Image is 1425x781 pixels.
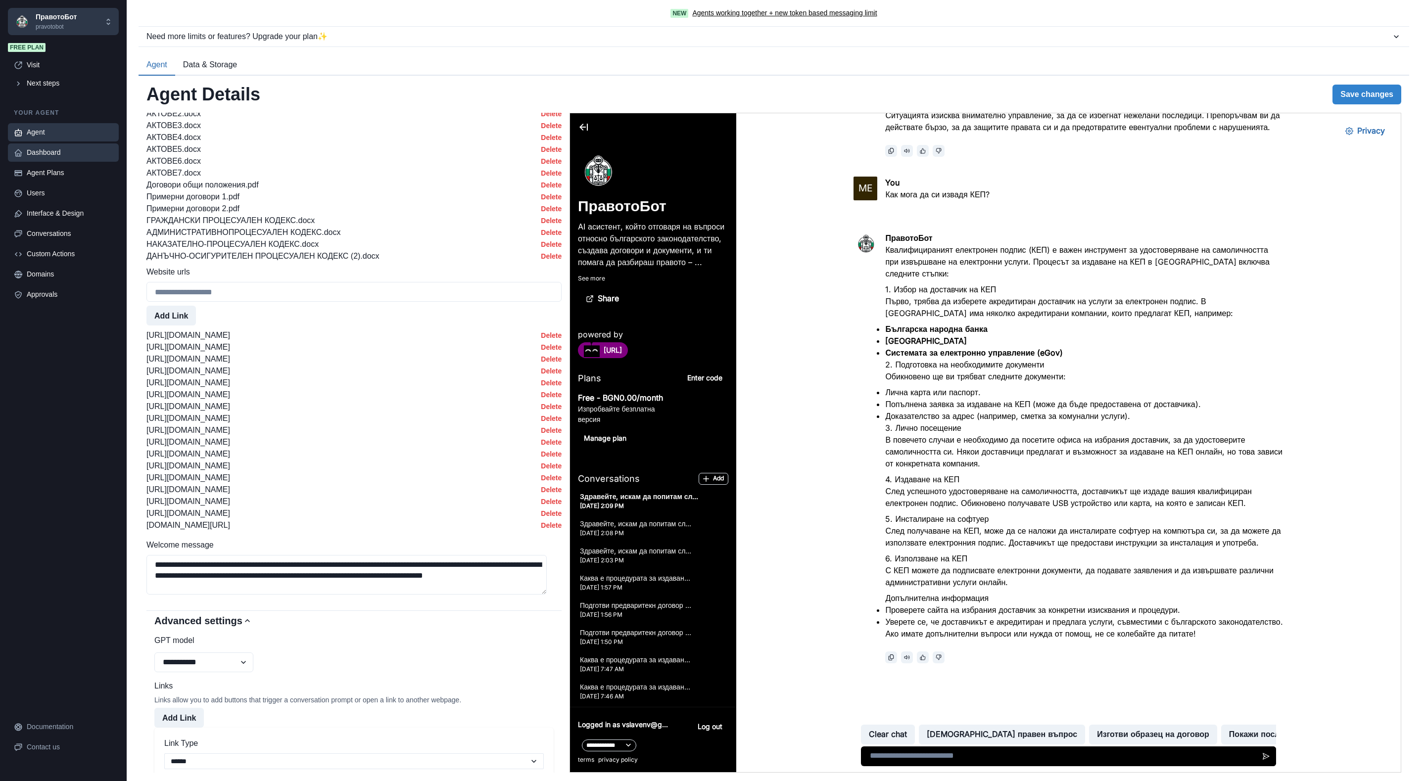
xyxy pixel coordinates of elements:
[541,355,562,363] button: Delete
[315,321,713,356] p: В повечето случаи е необходимо да посетите офиса на избрания доставчик, за да удостоверите самоли...
[541,145,562,153] button: Delete
[146,507,230,519] p: [URL][DOMAIN_NAME]
[27,249,113,259] div: Custom Actions
[27,60,113,70] div: Visit
[541,391,562,399] button: Delete
[541,509,562,517] button: Delete
[315,491,713,503] li: Проверете сайта на избрания доставчик за конкретни изисквания и процедури.
[315,538,327,550] button: Copy
[315,297,713,309] li: Доказателство за адрес (например, сметка за комунални услуги).
[315,285,713,297] li: Попълнена заявка за издаване на КЕП (може да бъде предоставена от доставчика).
[315,439,713,451] h3: 6. Използване на КЕП
[315,257,713,269] p: Обикновено ще ви трябват следните документи:
[27,722,113,732] div: Documentation
[146,250,380,262] p: ДАНЪЧНО-ОСИГУРИТЕЛЕН ПРОЦЕСУАЛЕН КОДЕКС (2).docx
[146,611,562,631] button: Advanced settings
[363,538,375,550] button: thumbs_down
[541,403,562,411] button: Delete
[541,414,562,422] button: Delete
[8,8,119,35] button: Chakra UIПравотоБотpravotobot
[519,611,647,631] button: Изготви образец на договор
[315,309,713,321] h3: 3. Лично посещение
[27,229,113,239] div: Conversations
[315,182,713,206] p: Първо, трябва да изберете акредитиран доставчик на услуги за електронен подпис. В [GEOGRAPHIC_DAT...
[315,223,397,232] strong: [GEOGRAPHIC_DATA]
[767,8,823,28] button: Privacy Settings
[363,32,375,44] button: thumbs_down
[146,238,319,250] p: НАКАЗАТЕЛНО-ПРОЦЕСУАЛЕН КОДЕКС.docx
[315,245,713,257] h3: 2. Подготовка на необходимите документи
[146,365,230,377] p: [URL][DOMAIN_NAME]
[146,266,556,278] label: Website urls
[27,147,113,158] div: Dashboard
[315,451,713,475] p: С КЕП можете да подписвате електронни документи, да подавате заявления и да извършвате различни а...
[291,611,345,631] button: Clear chat
[154,708,204,728] button: Add Link
[541,521,562,529] button: Delete
[331,538,343,550] button: Read aloud
[146,84,260,105] h2: Agent Details
[146,377,230,389] p: [URL][DOMAIN_NAME]
[146,215,315,227] p: ГРАЖДАНСКИ ПРОЦЕСУАЛЕН КОДЕКС.docx
[541,157,562,165] button: Delete
[541,343,562,351] button: Delete
[541,474,562,482] button: Delete
[146,460,230,472] p: [URL][DOMAIN_NAME]
[146,424,230,436] p: [URL][DOMAIN_NAME]
[315,400,713,412] h3: 5. Инсталиране на софтуер
[27,78,113,89] div: Next steps
[284,119,307,142] img: An Ifffy
[541,331,562,339] button: Delete
[541,438,562,446] button: Delete
[146,155,201,167] p: АКТОВЕ6.docx
[146,496,230,507] p: [URL][DOMAIN_NAME]
[541,229,562,236] button: Delete
[315,412,713,435] p: След получаване на КЕП, може да се наложи да инсталирате софтуер на компютъра си, за да можете да...
[8,108,119,117] p: Your agent
[315,479,713,491] h3: Допълнителна информация
[541,134,562,141] button: Delete
[541,367,562,375] button: Delete
[315,360,713,372] h3: 4. Издаване на КЕП
[27,188,113,198] div: Users
[146,306,196,325] button: Add Link
[146,519,230,531] p: [DOMAIN_NAME][URL]
[541,379,562,387] button: Delete
[541,252,562,260] button: Delete
[331,32,343,44] button: Read aloud
[347,32,359,44] button: thumbs_up
[146,353,230,365] p: [URL][DOMAIN_NAME]
[175,55,245,76] button: Data & Storage
[686,633,706,653] button: Send message
[315,63,420,75] p: You
[541,122,562,130] button: Delete
[541,462,562,470] button: Delete
[154,696,554,704] div: Links allow you to add buttons that trigger a conversation prompt or open a link to another webpage.
[541,217,562,225] button: Delete
[146,484,230,496] p: [URL][DOMAIN_NAME]
[315,32,327,44] button: Copy
[146,191,239,203] p: Примерни договори 1.pdf
[27,127,113,138] div: Agent
[146,539,556,551] label: Welcome message
[146,389,230,401] p: [URL][DOMAIN_NAME]
[315,514,713,526] p: Ако имате допълнителни въпроси или нужда от помощ, не се колебайте да питате!
[541,498,562,505] button: Delete
[146,179,259,191] p: Договори общи положения.pdf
